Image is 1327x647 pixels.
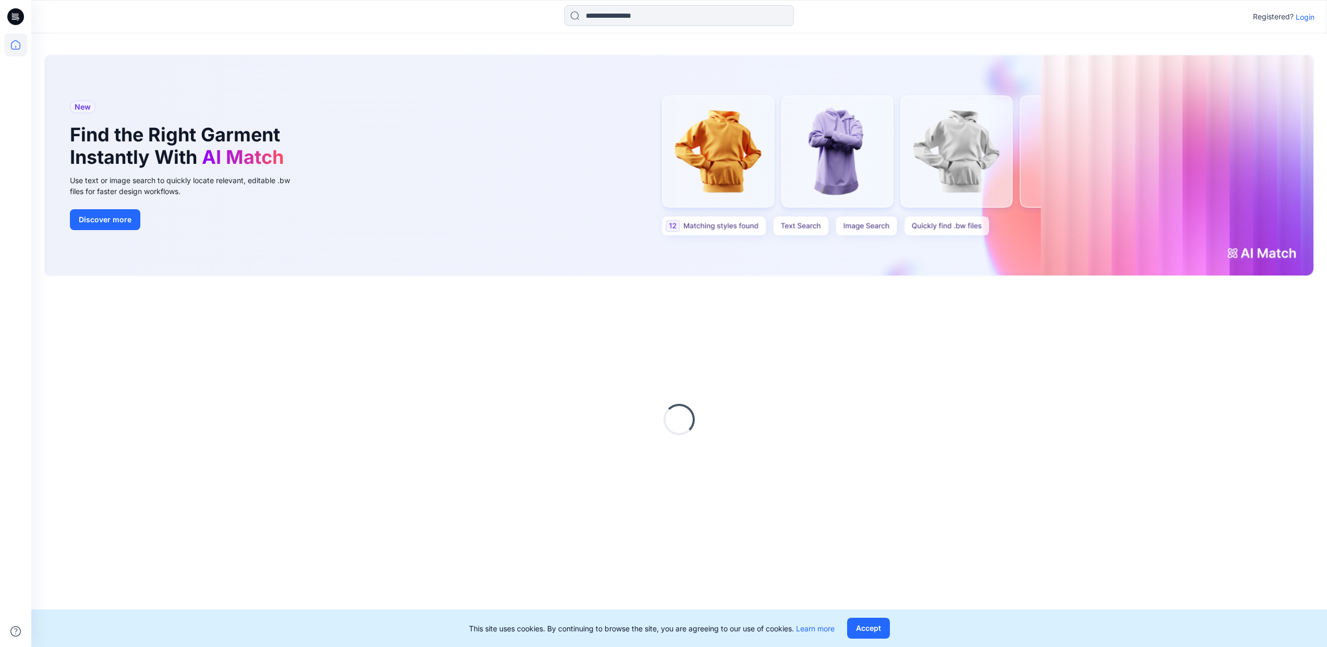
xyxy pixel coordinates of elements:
[202,146,284,169] span: AI Match
[469,623,835,634] p: This site uses cookies. By continuing to browse the site, you are agreeing to our use of cookies.
[796,624,835,633] a: Learn more
[70,175,305,197] div: Use text or image search to quickly locate relevant, editable .bw files for faster design workflows.
[70,124,289,169] h1: Find the Right Garment Instantly With
[75,101,91,113] span: New
[70,209,140,230] button: Discover more
[1253,10,1294,23] p: Registered?
[847,618,890,639] button: Accept
[1296,11,1314,22] p: Login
